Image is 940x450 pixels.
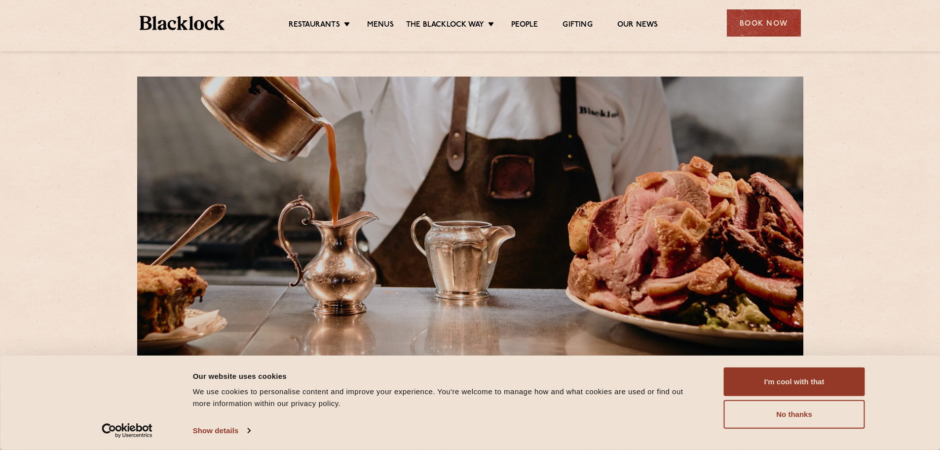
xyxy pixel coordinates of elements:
[511,20,538,31] a: People
[193,423,250,438] a: Show details
[140,16,225,30] img: BL_Textured_Logo-footer-cropped.svg
[724,368,865,396] button: I'm cool with that
[193,370,702,382] div: Our website uses cookies
[84,423,170,438] a: Usercentrics Cookiebot - opens in a new window
[289,20,340,31] a: Restaurants
[727,9,801,37] div: Book Now
[617,20,658,31] a: Our News
[367,20,394,31] a: Menus
[563,20,592,31] a: Gifting
[406,20,484,31] a: The Blacklock Way
[724,400,865,429] button: No thanks
[193,386,702,409] div: We use cookies to personalise content and improve your experience. You're welcome to manage how a...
